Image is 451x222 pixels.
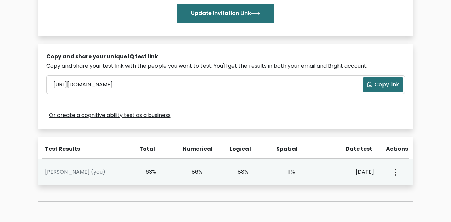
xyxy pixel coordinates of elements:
div: Actions [386,145,409,153]
div: [DATE] [322,168,374,176]
div: Copy and share your test link with the people you want to test. You'll get the results in both yo... [46,62,405,70]
div: 86% [183,168,202,176]
div: 88% [230,168,249,176]
div: Spatial [276,145,296,153]
div: 63% [137,168,156,176]
div: Test Results [45,145,128,153]
span: Copy link [375,81,399,89]
button: Copy link [363,77,403,92]
a: Or create a cognitive ability test as a business [49,111,171,119]
div: Copy and share your unique IQ test link [46,52,405,61]
button: Update Invitation Link [177,4,274,23]
a: [PERSON_NAME] (you) [45,168,105,176]
div: Total [136,145,155,153]
div: 11% [276,168,295,176]
div: Date test [323,145,378,153]
div: Numerical [183,145,202,153]
div: Logical [230,145,249,153]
